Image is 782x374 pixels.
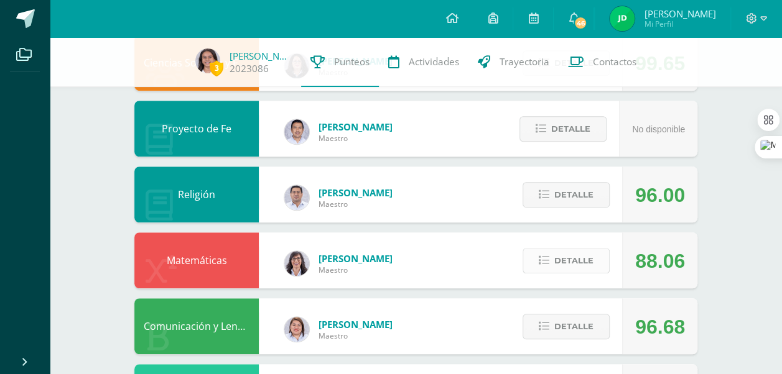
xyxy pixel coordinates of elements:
span: [PERSON_NAME] [319,252,393,265]
div: Matemáticas [134,232,259,288]
span: 3 [210,60,223,76]
span: [PERSON_NAME] [319,318,393,331]
img: 47bb5cb671f55380063b8448e82fec5d.png [610,6,635,31]
span: Maestro [319,199,393,209]
img: 15aaa72b904403ebb7ec886ca542c491.png [284,185,309,210]
span: Detalle [554,183,593,206]
div: 96.68 [635,299,685,355]
a: 2023086 [230,62,269,75]
img: a4e180d3c88e615cdf9cba2a7be06673.png [284,317,309,342]
a: Punteos [301,37,379,87]
a: [PERSON_NAME] Del [230,50,292,62]
span: [PERSON_NAME] [644,7,715,20]
div: 88.06 [635,233,685,289]
span: Detalle [554,249,593,272]
span: Punteos [334,55,370,68]
span: [PERSON_NAME] [319,121,393,133]
img: 9f7644dc8ef30894be6aa76016d9c5e1.png [195,48,220,73]
span: Actividades [409,55,459,68]
a: Actividades [379,37,468,87]
a: Trayectoria [468,37,559,87]
span: Contactos [593,55,636,68]
div: Religión [134,166,259,222]
img: 4582bc727a9698f22778fe954f29208c.png [284,119,309,144]
div: 96.00 [635,167,685,223]
div: Comunicación y Lenguaje Idioma Español [134,298,259,354]
span: Detalle [551,117,590,140]
span: Maestro [319,331,393,341]
button: Detalle [523,182,610,208]
span: Detalle [554,315,593,338]
div: Proyecto de Fe [134,101,259,157]
img: 11d0a4ab3c631824f792e502224ffe6b.png [284,251,309,276]
span: Maestro [319,133,393,144]
span: 46 [574,16,587,30]
a: Contactos [559,37,646,87]
span: Trayectoria [500,55,549,68]
span: Maestro [319,265,393,275]
button: Detalle [523,248,610,273]
span: No disponible [632,124,685,134]
button: Detalle [519,116,607,142]
span: Mi Perfil [644,19,715,29]
button: Detalle [523,314,610,339]
span: [PERSON_NAME] [319,186,393,199]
